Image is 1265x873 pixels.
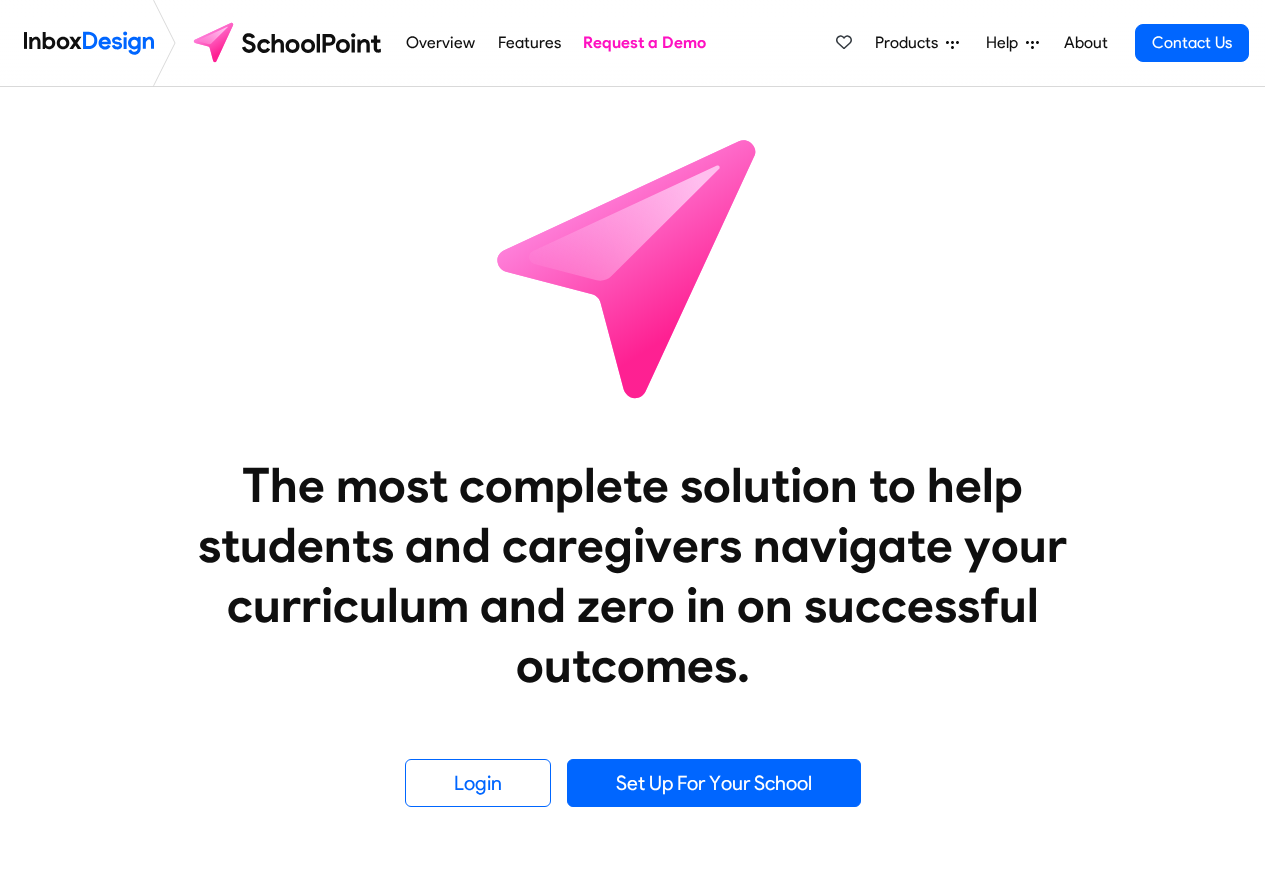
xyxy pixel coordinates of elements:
[1135,24,1249,62] a: Contact Us
[184,19,395,67] img: schoolpoint logo
[401,23,481,63] a: Overview
[875,31,946,55] span: Products
[567,759,861,807] a: Set Up For Your School
[492,23,566,63] a: Features
[867,23,967,63] a: Products
[986,31,1026,55] span: Help
[453,87,813,447] img: icon_schoolpoint.svg
[978,23,1047,63] a: Help
[405,759,551,807] a: Login
[158,455,1108,695] heading: The most complete solution to help students and caregivers navigate your curriculum and zero in o...
[578,23,712,63] a: Request a Demo
[1058,23,1113,63] a: About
